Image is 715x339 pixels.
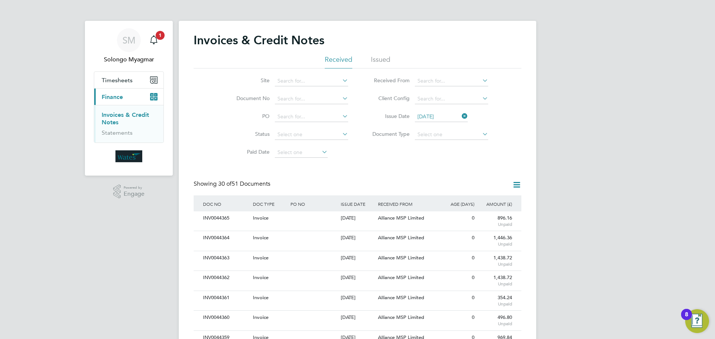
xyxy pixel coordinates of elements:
label: Issue Date [367,113,410,119]
span: 30 of [218,180,232,188]
a: Powered byEngage [113,185,145,199]
span: 0 [472,274,474,281]
div: AGE (DAYS) [439,195,476,212]
input: Search for... [275,76,348,86]
div: INV0044363 [201,251,251,265]
span: Unpaid [478,301,512,307]
span: Unpaid [478,221,512,227]
input: Select one [275,129,348,140]
span: 51 Documents [218,180,270,188]
div: 1,446.36 [476,231,514,250]
div: [DATE] [339,291,376,305]
div: 1,438.72 [476,271,514,290]
span: Finance [102,93,123,100]
span: Alliance MSP Limited [378,215,424,221]
button: Timesheets [94,72,163,88]
span: Unpaid [478,321,512,327]
a: Invoices & Credit Notes [102,111,149,126]
span: SM [123,35,136,45]
div: DOC TYPE [251,195,289,212]
a: Go to home page [94,150,164,162]
span: Invoice [253,234,268,241]
div: [DATE] [339,311,376,324]
label: Paid Date [227,148,270,155]
span: Invoice [253,255,268,261]
span: Engage [124,191,144,197]
div: 354.24 [476,291,514,310]
input: Search for... [275,112,348,122]
span: Alliance MSP Limited [378,274,424,281]
div: [DATE] [339,271,376,285]
div: 496.80 [476,311,514,330]
input: Search for... [415,94,488,104]
span: Invoice [253,314,268,320]
div: INV0044360 [201,311,251,324]
div: [DATE] [339,231,376,245]
span: Solongo Myagmar [94,55,164,64]
div: AMOUNT (£) [476,195,514,212]
div: ISSUE DATE [339,195,376,212]
div: Finance [94,105,163,143]
div: DOC NO [201,195,251,212]
input: Search for... [275,94,348,104]
div: [DATE] [339,211,376,225]
a: 1 [146,28,161,52]
input: Select one [275,147,328,158]
span: Unpaid [478,241,512,247]
div: PO NO [289,195,339,212]
div: INV0044362 [201,271,251,285]
span: Powered by [124,185,144,191]
label: Client Config [367,95,410,102]
span: Invoice [253,294,268,301]
span: 0 [472,314,474,320]
span: Alliance MSP Limited [378,314,424,320]
span: 0 [472,234,474,241]
div: 1,438.72 [476,251,514,271]
label: Received From [367,77,410,84]
li: Received [325,55,352,68]
div: 8 [685,314,688,324]
span: 0 [472,255,474,261]
span: Unpaid [478,281,512,287]
input: Select one [415,112,468,122]
span: Invoice [253,274,268,281]
span: 1 [156,31,165,40]
span: 0 [472,294,474,301]
nav: Main navigation [85,21,173,176]
span: Alliance MSP Limited [378,294,424,301]
img: wates-logo-retina.png [115,150,142,162]
div: RECEIVED FROM [376,195,439,212]
button: Open Resource Center, 8 new notifications [685,309,709,333]
h2: Invoices & Credit Notes [194,33,324,48]
div: INV0044364 [201,231,251,245]
label: Status [227,131,270,137]
label: Site [227,77,270,84]
input: Search for... [415,76,488,86]
button: Finance [94,89,163,105]
span: Unpaid [478,261,512,267]
label: Document No [227,95,270,102]
input: Select one [415,129,488,140]
span: Alliance MSP Limited [378,234,424,241]
div: INV0044361 [201,291,251,305]
span: Invoice [253,215,268,221]
span: Alliance MSP Limited [378,255,424,261]
a: SMSolongo Myagmar [94,28,164,64]
div: Showing [194,180,272,188]
li: Issued [371,55,390,68]
div: 896.16 [476,211,514,231]
label: Document Type [367,131,410,137]
label: PO [227,113,270,119]
div: INV0044365 [201,211,251,225]
div: [DATE] [339,251,376,265]
a: Statements [102,129,133,136]
span: 0 [472,215,474,221]
span: Timesheets [102,77,133,84]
